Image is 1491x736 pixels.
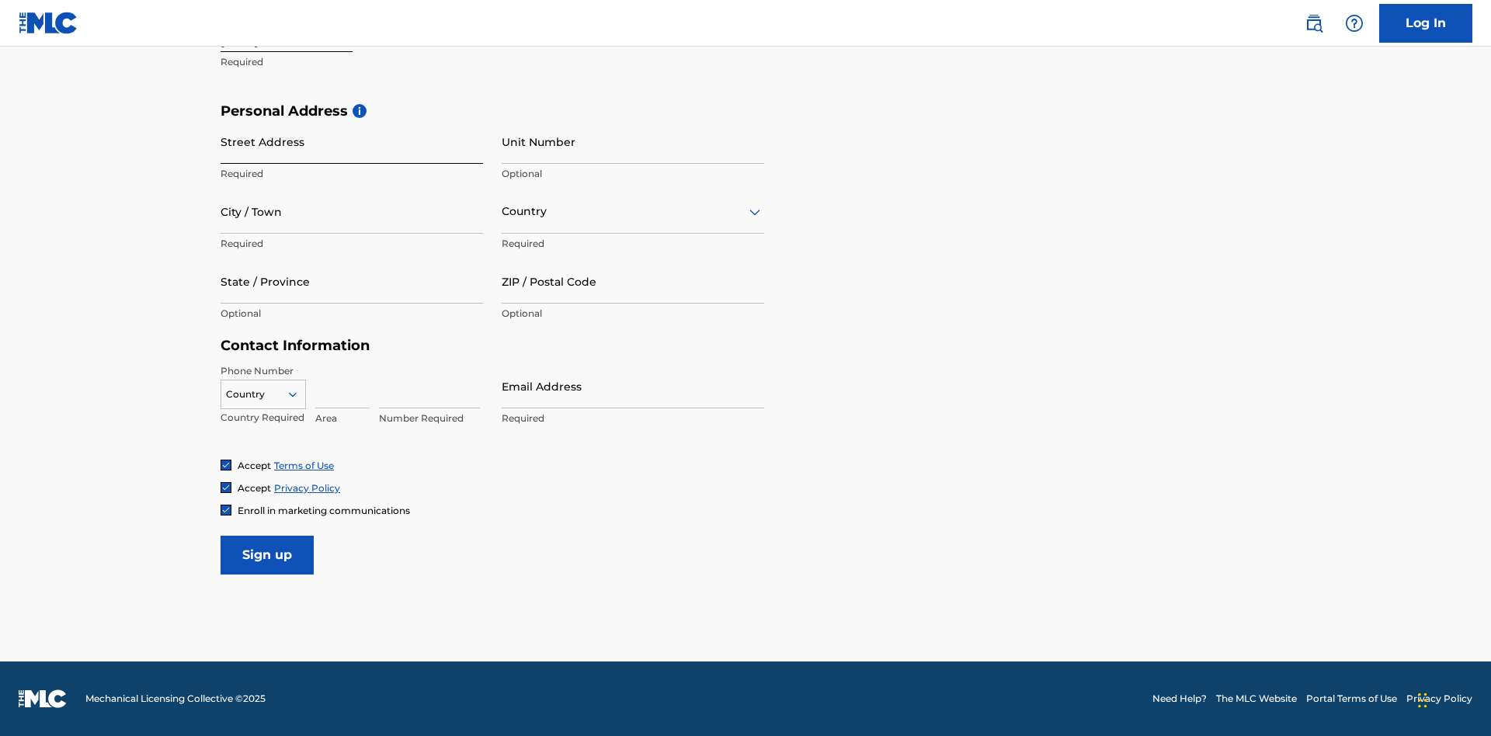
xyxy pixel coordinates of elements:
[274,482,340,494] a: Privacy Policy
[274,460,334,471] a: Terms of Use
[1406,692,1472,706] a: Privacy Policy
[238,482,271,494] span: Accept
[379,411,480,425] p: Number Required
[221,307,483,321] p: Optional
[1306,692,1397,706] a: Portal Terms of Use
[1418,677,1427,724] div: Drag
[221,337,764,355] h5: Contact Information
[221,237,483,251] p: Required
[1298,8,1329,39] a: Public Search
[502,167,764,181] p: Optional
[85,692,266,706] span: Mechanical Licensing Collective © 2025
[1339,8,1370,39] div: Help
[502,237,764,251] p: Required
[353,104,367,118] span: i
[221,505,231,515] img: checkbox
[502,307,764,321] p: Optional
[238,505,410,516] span: Enroll in marketing communications
[1379,4,1472,43] a: Log In
[221,55,483,69] p: Required
[315,411,370,425] p: Area
[1216,692,1297,706] a: The MLC Website
[221,483,231,492] img: checkbox
[221,460,231,470] img: checkbox
[238,460,271,471] span: Accept
[502,411,764,425] p: Required
[221,102,1270,120] h5: Personal Address
[1345,14,1364,33] img: help
[221,167,483,181] p: Required
[221,411,306,425] p: Country Required
[221,536,314,575] input: Sign up
[1305,14,1323,33] img: search
[19,12,78,34] img: MLC Logo
[1413,661,1491,736] iframe: Chat Widget
[19,689,67,708] img: logo
[1152,692,1207,706] a: Need Help?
